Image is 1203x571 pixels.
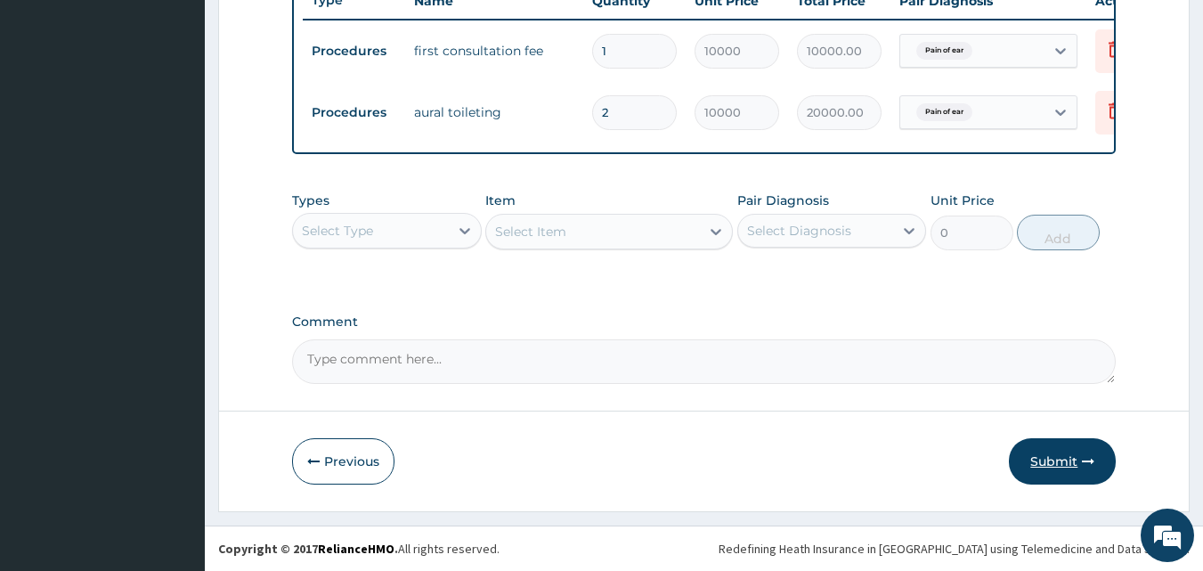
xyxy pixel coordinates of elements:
td: Procedures [303,96,405,129]
button: Submit [1009,438,1116,485]
button: Previous [292,438,394,485]
div: Select Type [302,222,373,240]
label: Unit Price [931,192,995,209]
div: Redefining Heath Insurance in [GEOGRAPHIC_DATA] using Telemedicine and Data Science! [719,540,1190,558]
td: Procedures [303,35,405,68]
span: We're online! [103,172,246,352]
img: d_794563401_company_1708531726252_794563401 [33,89,72,134]
label: Item [485,192,516,209]
footer: All rights reserved. [205,526,1203,571]
button: Add [1017,215,1100,250]
label: Types [292,193,329,208]
td: aural toileting [405,94,583,130]
a: RelianceHMO [318,541,394,557]
td: first consultation fee [405,33,583,69]
div: Select Diagnosis [747,222,851,240]
strong: Copyright © 2017 . [218,541,398,557]
span: Pain of ear [916,103,972,121]
label: Comment [292,314,1117,330]
div: Chat with us now [93,100,299,123]
label: Pair Diagnosis [737,192,829,209]
textarea: Type your message and hit 'Enter' [9,381,339,444]
span: Pain of ear [916,42,972,60]
div: Minimize live chat window [292,9,335,52]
